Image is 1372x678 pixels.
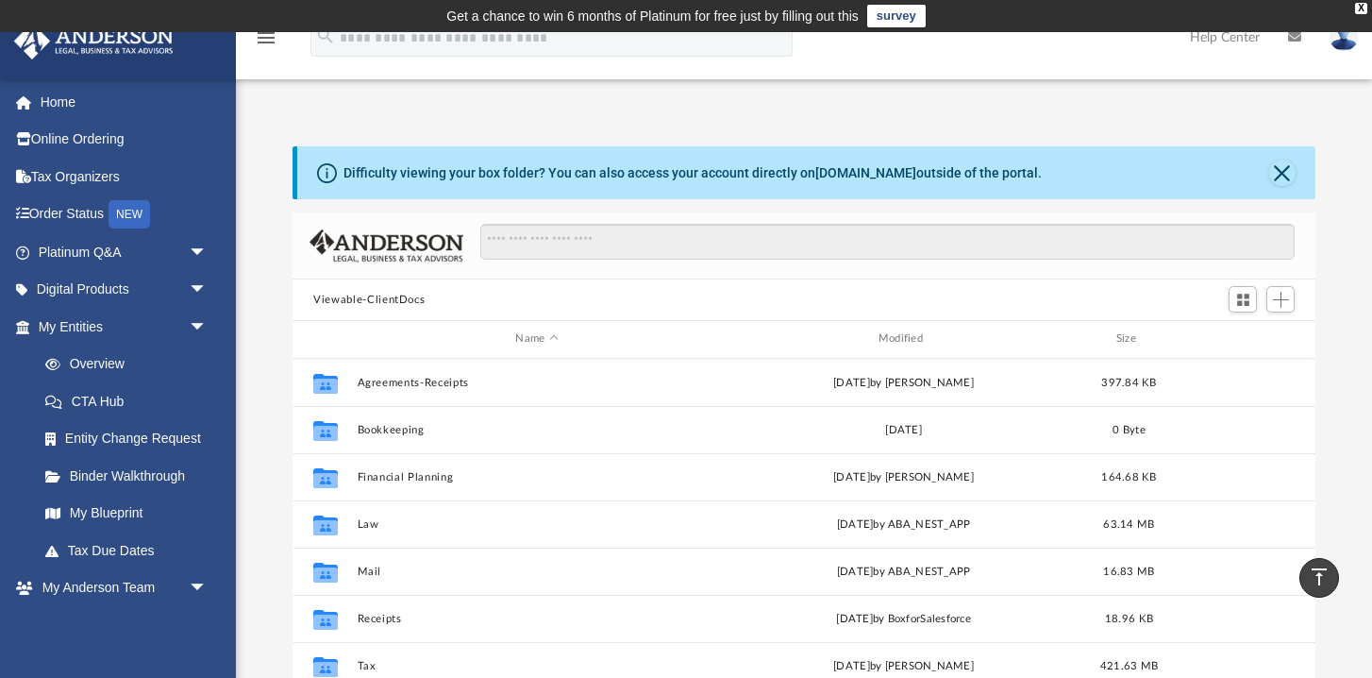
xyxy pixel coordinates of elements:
[358,471,716,483] button: Financial Planning
[1355,3,1367,14] div: close
[8,23,179,59] img: Anderson Advisors Platinum Portal
[13,83,236,121] a: Home
[189,271,226,310] span: arrow_drop_down
[724,331,1083,347] div: Modified
[1308,566,1330,588] i: vertical_align_top
[26,382,236,420] a: CTA Hub
[1175,331,1307,347] div: id
[357,331,716,347] div: Name
[1330,24,1358,51] img: User Pic
[189,569,226,608] span: arrow_drop_down
[26,420,236,458] a: Entity Change Request
[358,566,716,578] button: Mail
[26,606,217,644] a: My Anderson Team
[358,377,716,389] button: Agreements-Receipts
[13,569,226,607] a: My Anderson Teamarrow_drop_down
[1104,518,1155,529] span: 63.14 MB
[109,200,150,229] div: NEW
[815,165,916,180] a: [DOMAIN_NAME]
[358,613,716,625] button: Receipts
[13,158,236,195] a: Tax Organizers
[1266,286,1295,313] button: Add
[725,516,1083,533] div: by ABA_NEST_APP
[315,25,336,46] i: search
[26,495,226,533] a: My Blueprint
[1092,331,1167,347] div: Size
[13,233,236,271] a: Platinum Q&Aarrow_drop_down
[725,468,1083,485] div: [DATE] by [PERSON_NAME]
[1105,613,1153,623] span: 18.96 KB
[837,518,874,529] span: [DATE]
[343,163,1042,183] div: Difficulty viewing your box folder? You can also access your account directly on outside of the p...
[1269,160,1296,186] button: Close
[301,331,348,347] div: id
[13,121,236,159] a: Online Ordering
[480,224,1295,260] input: Search files and folders
[13,308,236,346] a: My Entitiesarrow_drop_down
[26,457,236,495] a: Binder Walkthrough
[1104,566,1155,576] span: 16.83 MB
[725,374,1083,391] div: [DATE] by [PERSON_NAME]
[725,610,1083,627] div: [DATE] by BoxforSalesforce
[1102,471,1157,482] span: 164.68 KB
[867,5,926,27] a: survey
[446,5,859,27] div: Get a chance to win 6 months of Platinum for free just by filling out this
[255,36,277,49] a: menu
[358,424,716,436] button: Bookkeeping
[725,563,1083,580] div: [DATE] by ABA_NEST_APP
[189,233,226,272] span: arrow_drop_down
[1299,558,1339,598] a: vertical_align_top
[1102,377,1157,387] span: 397.84 KB
[358,660,716,672] button: Tax
[255,26,277,49] i: menu
[1229,286,1257,313] button: Switch to Grid View
[1100,660,1158,670] span: 421.63 MB
[13,271,236,309] a: Digital Productsarrow_drop_down
[26,532,236,569] a: Tax Due Dates
[725,657,1083,674] div: [DATE] by [PERSON_NAME]
[1113,424,1146,434] span: 0 Byte
[26,346,236,383] a: Overview
[189,308,226,347] span: arrow_drop_down
[725,421,1083,438] div: [DATE]
[358,518,716,531] button: Law
[313,292,425,309] button: Viewable-ClientDocs
[13,195,236,234] a: Order StatusNEW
